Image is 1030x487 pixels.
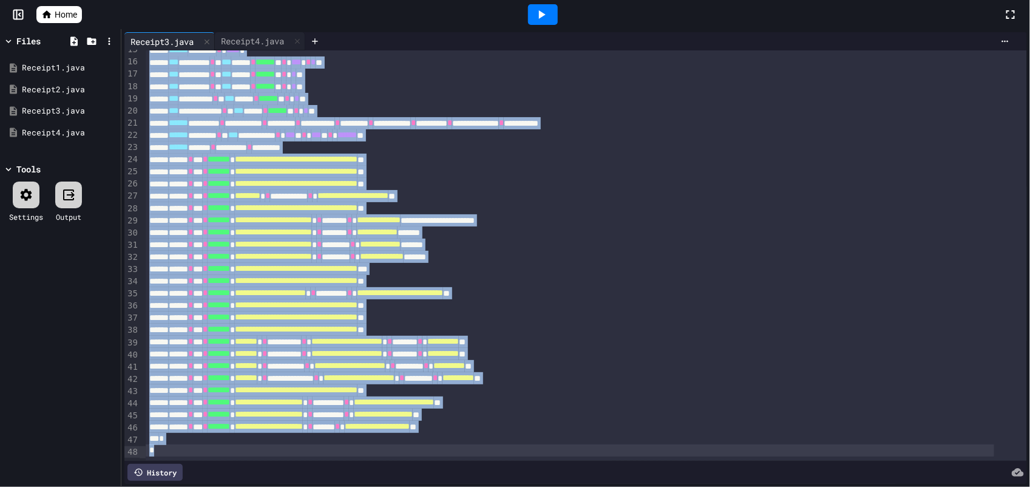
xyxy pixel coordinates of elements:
[124,166,140,178] div: 25
[124,276,140,288] div: 34
[56,211,81,222] div: Output
[124,361,140,373] div: 41
[124,154,140,166] div: 24
[124,251,140,264] div: 32
[124,190,140,202] div: 27
[127,464,183,481] div: History
[124,105,140,117] div: 20
[22,127,117,139] div: Receipt4.java
[124,44,140,56] div: 15
[124,312,140,324] div: 37
[124,141,140,154] div: 23
[124,178,140,190] div: 26
[124,300,140,312] div: 36
[124,422,140,434] div: 46
[124,386,140,398] div: 43
[22,105,117,117] div: Receipt3.java
[124,35,200,48] div: Receipt3.java
[215,32,305,50] div: Receipt4.java
[124,434,140,446] div: 47
[124,410,140,422] div: 45
[124,117,140,129] div: 21
[124,288,140,300] div: 35
[124,337,140,349] div: 39
[124,324,140,336] div: 38
[9,211,43,222] div: Settings
[22,84,117,96] div: Receipt2.java
[124,239,140,251] div: 31
[124,56,140,68] div: 16
[215,35,290,47] div: Receipt4.java
[124,264,140,276] div: 33
[124,32,215,50] div: Receipt3.java
[16,35,41,47] div: Files
[124,93,140,105] div: 19
[124,68,140,80] div: 17
[55,9,77,21] span: Home
[124,81,140,93] div: 18
[124,373,140,386] div: 42
[124,215,140,227] div: 29
[124,398,140,410] div: 44
[36,6,82,23] a: Home
[124,227,140,239] div: 30
[124,203,140,215] div: 28
[124,446,140,458] div: 48
[124,129,140,141] div: 22
[22,62,117,74] div: Receipt1.java
[16,163,41,175] div: Tools
[124,349,140,361] div: 40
